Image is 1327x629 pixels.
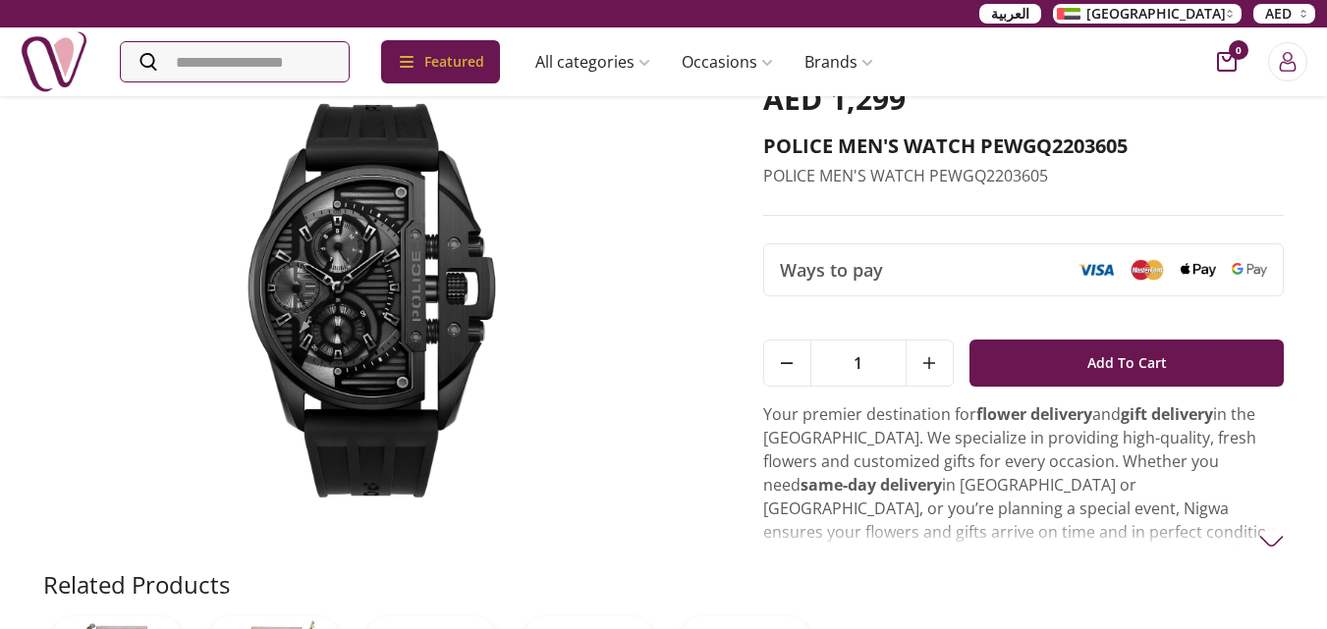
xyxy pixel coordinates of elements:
a: Brands [789,42,889,81]
button: [GEOGRAPHIC_DATA] [1053,4,1242,24]
h2: POLICE MEN'S WATCH PEWGQ2203605 [763,132,1285,160]
img: POLICE MEN'S WATCH PEWGQ2203605 [43,81,708,520]
span: Ways to pay [780,256,883,284]
h2: Related Products [43,569,230,601]
img: Apple Pay [1181,263,1216,278]
img: Arabic_dztd3n.png [1057,8,1080,20]
p: POLICE MEN'S WATCH PEWGQ2203605 [763,164,1285,187]
button: Add To Cart [969,340,1285,387]
a: Occasions [666,42,789,81]
a: All categories [520,42,666,81]
div: Featured [381,40,500,83]
strong: gift delivery [1121,403,1213,425]
img: Visa [1078,263,1114,277]
span: [GEOGRAPHIC_DATA] [1086,4,1226,24]
button: Login [1268,42,1307,81]
button: cart-button [1217,52,1237,72]
button: AED [1253,4,1315,24]
span: العربية [991,4,1029,24]
img: arrow [1259,529,1284,553]
img: Google Pay [1232,263,1267,277]
img: Mastercard [1130,259,1165,280]
span: AED 1,299 [763,79,906,119]
strong: same-day delivery [801,474,942,496]
input: Search [121,42,349,81]
strong: flower delivery [976,403,1092,425]
span: Add To Cart [1087,345,1167,381]
img: Nigwa-uae-gifts [20,27,88,96]
span: 1 [811,341,906,386]
span: 0 [1229,40,1248,60]
span: AED [1265,4,1292,24]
